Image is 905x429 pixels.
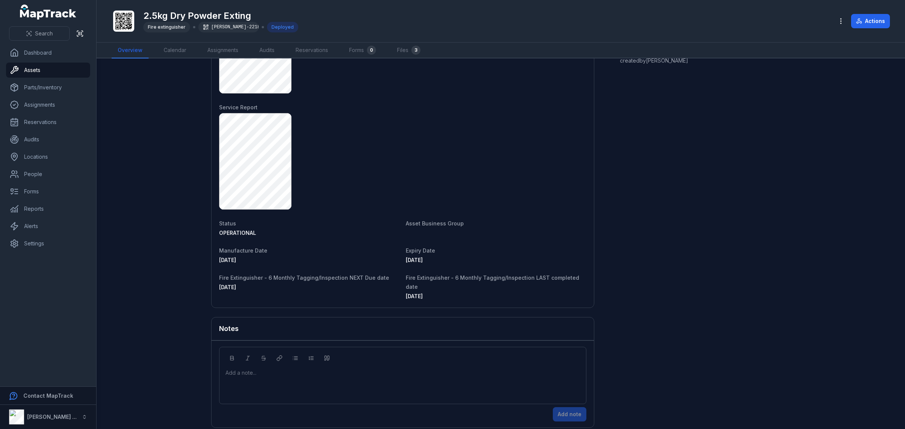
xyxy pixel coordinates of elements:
div: 0 [367,46,376,55]
span: Fire Extinguisher - 6 Monthly Tagging/Inspection LAST completed date [406,274,579,290]
a: Assignments [6,97,90,112]
a: Audits [6,132,90,147]
a: Dashboard [6,45,90,60]
a: Overview [112,43,149,58]
span: OPERATIONAL [219,230,256,236]
span: Status [219,220,236,227]
a: Reports [6,201,90,216]
h3: Notes [219,323,239,334]
div: Deployed [267,22,298,32]
a: Forms0 [343,43,382,58]
span: [DATE] [406,293,423,299]
a: Calendar [158,43,192,58]
h1: 2.5kg Dry Powder Exting [143,10,298,22]
a: People [6,167,90,182]
strong: [PERSON_NAME] Air [27,414,80,420]
a: Settings [6,236,90,251]
button: Search [9,26,70,41]
a: Assignments [201,43,244,58]
a: MapTrack [20,5,77,20]
strong: Contact MapTrack [23,392,73,399]
a: Parts/Inventory [6,80,90,95]
span: Service Report [219,104,258,110]
button: Actions [851,14,890,28]
time: 5/1/2025, 12:00:00 AM [406,293,423,299]
span: [DATE] [219,284,236,290]
span: [DATE] [406,257,423,263]
div: 3 [411,46,420,55]
span: Fire Extinguisher - 6 Monthly Tagging/Inspection NEXT Due date [219,274,389,281]
time: 3/31/2028, 12:00:00 AM [406,257,423,263]
span: Asset created by [PERSON_NAME] [620,48,698,64]
a: Files3 [391,43,426,58]
div: [PERSON_NAME]-2218 [198,22,259,32]
span: Fire extinguisher [148,24,186,30]
time: 11/1/2025, 12:00:00 AM [219,284,236,290]
time: 3/31/2025, 12:00:00 AM [219,257,236,263]
span: Search [35,30,53,37]
a: Audits [253,43,281,58]
a: Reservations [6,115,90,130]
a: Locations [6,149,90,164]
a: Alerts [6,219,90,234]
span: Expiry Date [406,247,435,254]
span: [DATE] [219,257,236,263]
a: Forms [6,184,90,199]
span: Manufacture Date [219,247,267,254]
a: Assets [6,63,90,78]
a: Reservations [290,43,334,58]
span: Asset Business Group [406,220,464,227]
